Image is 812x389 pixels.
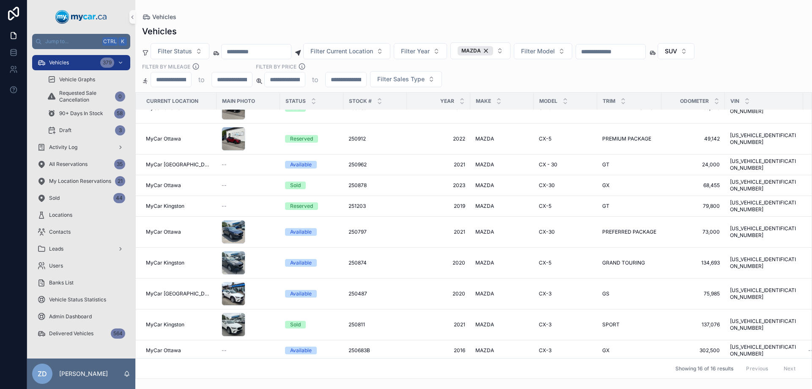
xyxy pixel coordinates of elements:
span: GT [602,203,609,210]
a: Available [285,161,338,168]
span: PREMIUM PACKAGE [602,135,651,142]
button: Select Button [151,43,209,59]
a: Available [285,228,338,236]
a: CX-30 [539,182,592,189]
div: 44 [113,193,125,203]
a: Activity Log [32,140,130,155]
span: Locations [49,212,72,218]
a: GX [602,182,656,189]
a: 2020 [412,290,465,297]
span: 2021 [412,161,465,168]
div: Available [290,290,312,298]
span: 2021 [412,321,465,328]
button: Unselect 25 [458,46,493,55]
a: CX-5 [539,259,592,266]
span: 73,000 [667,229,720,235]
a: Locations [32,207,130,223]
a: Available [285,290,338,298]
a: GRAND TOURING [602,259,656,266]
span: Model [539,98,557,105]
span: [US_VEHICLE_IDENTIFICATION_NUMBER] [730,256,798,270]
span: MAZDA [475,203,494,210]
span: Requested Sale Cancellation [59,90,112,103]
a: MyCar Ottawa [146,347,211,354]
a: MyCar Kingston [146,203,211,210]
a: MAZDA [475,135,529,142]
a: Delivered Vehicles564 [32,326,130,341]
span: MyCar Ottawa [146,229,181,235]
a: 137,076 [667,321,720,328]
button: Jump to...CtrlK [32,34,130,49]
a: 250878 [348,182,402,189]
a: MyCar Ottawa [146,135,211,142]
span: GT [602,161,609,168]
a: 302,500 [667,347,720,354]
span: MyCar Ottawa [146,182,181,189]
a: Sold [285,321,338,328]
span: [US_VEHICLE_IDENTIFICATION_NUMBER] [730,158,798,171]
a: 250912 [348,135,402,142]
span: CX-3 [539,321,551,328]
a: 2019 [412,203,465,210]
a: Vehicles [142,13,176,21]
a: -- [222,182,275,189]
span: MAZDA [475,347,494,354]
a: MyCar Ottawa [146,182,211,189]
span: MAZDA [461,47,481,54]
span: CX - 30 [539,161,557,168]
a: MyCar Kingston [146,259,211,266]
div: 21 [115,176,125,186]
a: MAZDA [475,182,529,189]
a: CX-3 [539,290,592,297]
a: MyCar [GEOGRAPHIC_DATA] [146,290,211,297]
span: -- [222,161,227,168]
span: CX-5 [539,135,551,142]
span: [US_VEHICLE_IDENTIFICATION_NUMBER] [730,179,798,192]
button: Select Button [658,43,694,59]
span: 250962 [348,161,367,168]
a: Draft3 [42,123,130,138]
span: Contacts [49,229,71,235]
span: Ctrl [102,37,118,46]
a: [US_VEHICLE_IDENTIFICATION_NUMBER] [730,199,798,213]
button: Select Button [303,43,390,59]
span: [US_VEHICLE_IDENTIFICATION_NUMBER] [730,225,798,239]
span: 2021 [412,229,465,235]
div: 564 [111,328,125,339]
a: 2023 [412,182,465,189]
div: 379 [100,58,114,68]
span: 2022 [412,135,465,142]
span: Status [285,98,306,105]
a: 134,693 [667,259,720,266]
span: MAZDA [475,259,494,266]
button: Select Button [514,43,572,59]
h1: Vehicles [142,25,177,37]
span: MyCar Kingston [146,203,184,210]
a: [US_VEHICLE_IDENTIFICATION_NUMBER] [730,318,798,331]
span: 68,455 [667,182,720,189]
span: Users [49,262,63,269]
span: Vehicle Graphs [59,76,95,83]
span: MAZDA [475,161,494,168]
span: Trim [603,98,615,105]
div: 0 [115,91,125,102]
a: SPORT [602,321,656,328]
a: Banks List [32,275,130,290]
span: Main Photo [222,98,255,105]
div: Sold [290,321,301,328]
a: PREFERRED PACKAGE [602,229,656,235]
span: 2020 [412,259,465,266]
span: MyCar Ottawa [146,135,181,142]
span: Leads [49,246,63,252]
a: Admin Dashboard [32,309,130,324]
a: 250683B [348,347,402,354]
span: 250912 [348,135,366,142]
a: GX [602,347,656,354]
span: Vehicles [49,59,69,66]
a: 2016 [412,347,465,354]
a: Requested Sale Cancellation0 [42,89,130,104]
span: Stock # [349,98,372,105]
